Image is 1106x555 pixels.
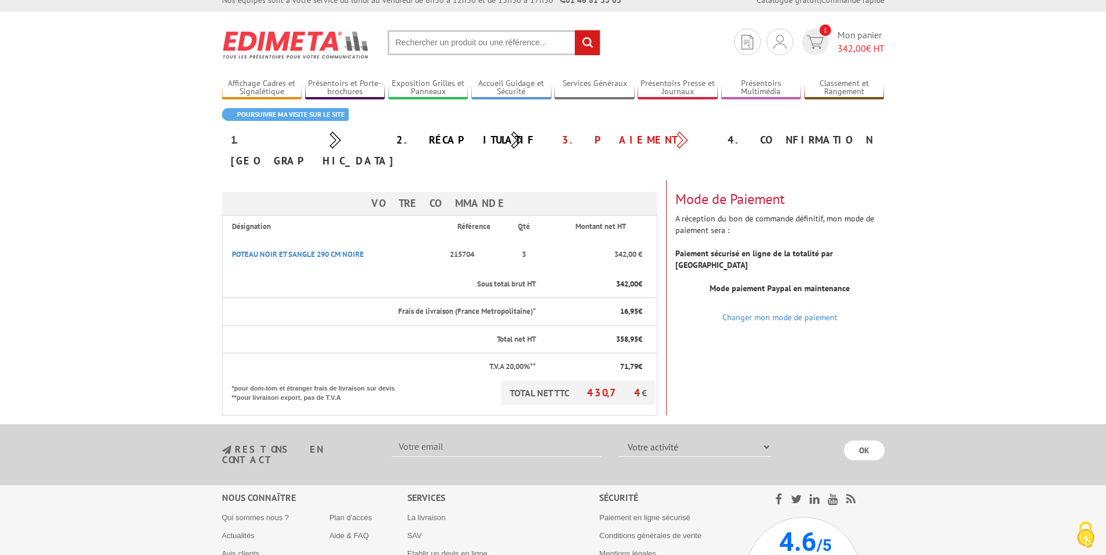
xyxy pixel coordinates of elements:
[722,312,837,323] a: Changer mon mode de paiement
[620,306,638,316] span: 16,95
[392,437,601,457] input: Votre email
[546,249,642,260] p: 342,00 €
[546,221,655,232] p: Montant net HT
[546,279,642,290] p: €
[1065,515,1106,555] button: Cookies (fenêtre modale)
[388,30,600,55] input: Rechercher un produit ou une référence...
[407,513,446,522] a: La livraison
[501,381,656,405] p: TOTAL NET TTC €
[222,271,537,298] th: Sous total brut HT
[232,381,406,402] p: *pour dom-tom et étranger frais de livraison sur devis **pour livraison export, pas de T.V.A
[232,249,364,259] a: POTEAU NOIR ET SANGLE 290 CM NOIRE
[710,283,850,293] b: Mode paiement Paypal en maintenance
[587,386,642,399] span: 430,74
[222,325,537,353] th: Total net HT
[616,334,638,344] span: 358,95
[222,531,255,540] a: Actualités
[546,334,642,345] p: €
[774,35,786,49] img: devis rapide
[575,30,600,55] input: rechercher
[222,23,370,66] img: Edimeta
[804,78,885,98] a: Classement et Rangement
[305,78,385,98] a: Présentoirs et Porte-brochures
[837,42,885,55] span: € HT
[554,78,635,98] a: Services Généraux
[222,108,349,121] a: Poursuivre ma visite sur le site
[222,445,231,455] img: newsletter.jpg
[222,192,657,215] h3: Votre Commande
[222,298,537,326] th: Frais de livraison (France Metropolitaine)*
[675,192,885,207] h3: Mode de Paiement
[546,306,642,317] p: €
[819,24,831,36] span: 1
[837,42,866,54] span: 342,00
[742,35,753,49] img: devis rapide
[599,531,701,540] a: Conditions générales de vente
[222,445,375,465] h3: restons en contact
[330,531,369,540] a: Aide & FAQ
[388,78,468,98] a: Exposition Grilles et Panneaux
[721,78,801,98] a: Présentoirs Multimédia
[407,531,422,540] a: SAV
[553,130,719,151] div: 3. Paiement
[222,78,302,98] a: Affichage Cadres et Signalétique
[222,130,388,171] div: 1. [GEOGRAPHIC_DATA]
[512,221,536,232] p: Qté
[719,130,885,151] div: 4. Confirmation
[222,513,289,522] a: Qui sommes nous ?
[1071,520,1100,549] img: Cookies (fenêtre modale)
[599,491,745,504] div: Sécurité
[232,361,536,373] p: T.V.A 20,00%**
[675,248,833,270] strong: Paiement sécurisé en ligne de la totalité par [GEOGRAPHIC_DATA]
[407,491,600,504] div: Services
[546,361,642,373] p: €
[620,361,638,371] span: 71,79
[512,249,536,260] p: 3
[222,491,407,504] div: Nous connaître
[837,28,885,55] span: Mon panier
[599,513,690,522] a: Paiement en ligne sécurisé
[844,441,885,460] input: OK
[471,78,552,98] a: Accueil Guidage et Sécurité
[232,221,436,232] p: Désignation
[799,28,885,55] a: devis rapide 1 Mon panier 342,00€ HT
[638,78,718,98] a: Présentoirs Presse et Journaux
[667,180,893,318] div: A réception du bon de commande définitif, mon mode de paiement sera :
[330,513,372,522] a: Plan d'accès
[396,133,536,146] a: 2. Récapitulatif
[807,35,824,49] img: devis rapide
[616,279,638,289] span: 342,00
[446,221,502,232] p: Référence
[446,244,502,266] p: 215704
